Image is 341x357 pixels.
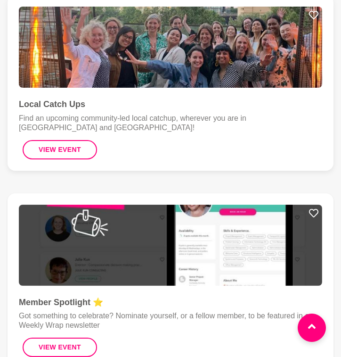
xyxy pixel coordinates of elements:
[19,99,322,110] h4: Local Catch Ups
[19,7,322,88] img: Local Catch Ups
[23,338,97,357] button: View Event
[19,205,322,286] img: Member Spotlight ⭐
[19,311,322,330] p: Got something to celebrate? Nominate yourself, or a fellow member, to be featured in our Weekly W...
[23,140,97,159] button: View Event
[19,297,322,308] h4: Member Spotlight ⭐
[19,114,322,133] p: Find an upcoming community-led local catchup, wherever you are in [GEOGRAPHIC_DATA] and [GEOGRAPH...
